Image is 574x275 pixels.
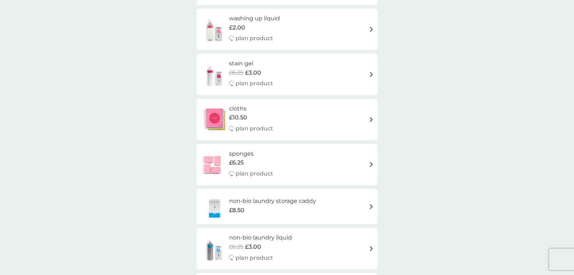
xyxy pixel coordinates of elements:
img: sponges [200,152,225,177]
h6: non-bio laundry liquid [229,233,292,242]
span: £8.50 [229,206,244,215]
img: arrow right [369,246,374,251]
img: washing up liquid [200,17,229,42]
p: plan product [235,34,273,43]
h6: cloths [229,104,273,113]
p: plan product [235,169,273,178]
p: plan product [235,124,273,133]
h6: washing up liquid [229,14,280,23]
p: plan product [235,253,273,263]
h6: non-bio laundry storage caddy [229,196,316,206]
span: £10.50 [229,113,247,122]
img: arrow right [369,204,374,209]
img: cloths [200,107,229,132]
span: £2.00 [229,23,245,32]
h6: stain gel [229,59,273,68]
h6: sponges [229,149,273,158]
img: non-bio laundry liquid [200,236,229,261]
img: stain gel [200,62,229,87]
img: non-bio laundry storage caddy [200,194,229,219]
span: £3.00 [245,242,261,252]
span: £6.25 [229,158,244,167]
img: arrow right [369,117,374,122]
p: plan product [235,79,273,88]
img: arrow right [369,72,374,77]
span: £6.25 [229,68,243,77]
span: £6.25 [229,242,243,252]
span: £3.00 [245,68,261,77]
img: arrow right [369,162,374,167]
img: arrow right [369,27,374,32]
